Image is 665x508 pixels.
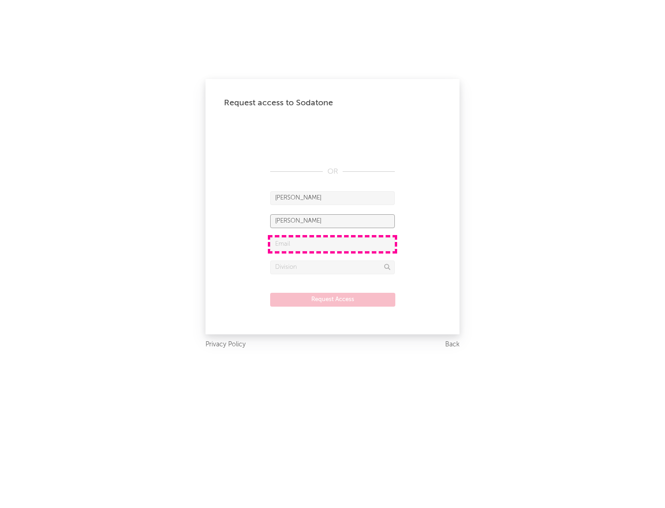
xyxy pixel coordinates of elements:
[270,237,395,251] input: Email
[270,293,395,307] button: Request Access
[270,214,395,228] input: Last Name
[270,260,395,274] input: Division
[206,339,246,351] a: Privacy Policy
[270,166,395,177] div: OR
[224,97,441,109] div: Request access to Sodatone
[270,191,395,205] input: First Name
[445,339,459,351] a: Back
